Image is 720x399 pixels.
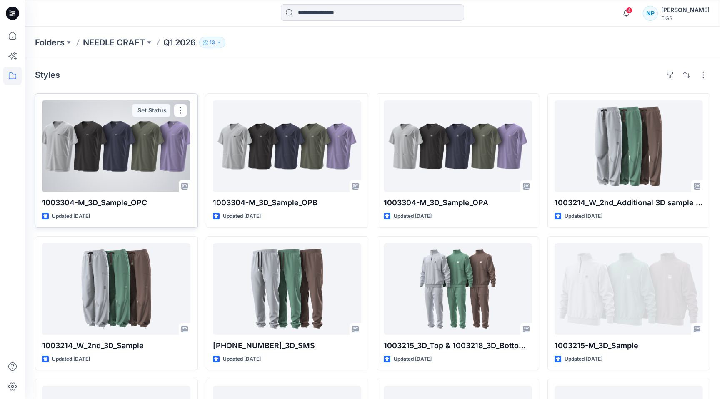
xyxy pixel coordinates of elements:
[199,37,225,48] button: 13
[83,37,145,48] a: NEEDLE CRAFT
[565,212,602,221] p: Updated [DATE]
[35,70,60,80] h4: Styles
[213,243,361,335] a: 1003218_3D_SMS
[42,100,190,192] a: 1003304-M_3D_Sample_OPC
[661,15,710,21] div: FIGS
[52,355,90,364] p: Updated [DATE]
[213,197,361,209] p: 1003304-M_3D_Sample_OPB
[555,243,703,335] a: 1003215-M_3D_Sample
[384,243,532,335] a: 1003215_3D_Top & 1003218_3D_Bottom_OUTFIT
[163,37,196,48] p: Q1 2026
[565,355,602,364] p: Updated [DATE]
[213,340,361,352] p: [PHONE_NUMBER]_3D_SMS
[213,100,361,192] a: 1003304-M_3D_Sample_OPB
[626,7,632,14] span: 4
[223,212,261,221] p: Updated [DATE]
[35,37,65,48] a: Folders
[555,340,703,352] p: 1003215-M_3D_Sample
[210,38,215,47] p: 13
[643,6,658,21] div: NP
[42,197,190,209] p: 1003304-M_3D_Sample_OPC
[384,100,532,192] a: 1003304-M_3D_Sample_OPA
[555,197,703,209] p: 1003214_W_2nd_Additional 3D sample with the leg opening uncinched
[661,5,710,15] div: [PERSON_NAME]
[384,197,532,209] p: 1003304-M_3D_Sample_OPA
[555,100,703,192] a: 1003214_W_2nd_Additional 3D sample with the leg opening uncinched
[42,340,190,352] p: 1003214_W_2nd_3D_Sample
[394,355,432,364] p: Updated [DATE]
[42,243,190,335] a: 1003214_W_2nd_3D_Sample
[394,212,432,221] p: Updated [DATE]
[223,355,261,364] p: Updated [DATE]
[52,212,90,221] p: Updated [DATE]
[384,340,532,352] p: 1003215_3D_Top & 1003218_3D_Bottom_OUTFIT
